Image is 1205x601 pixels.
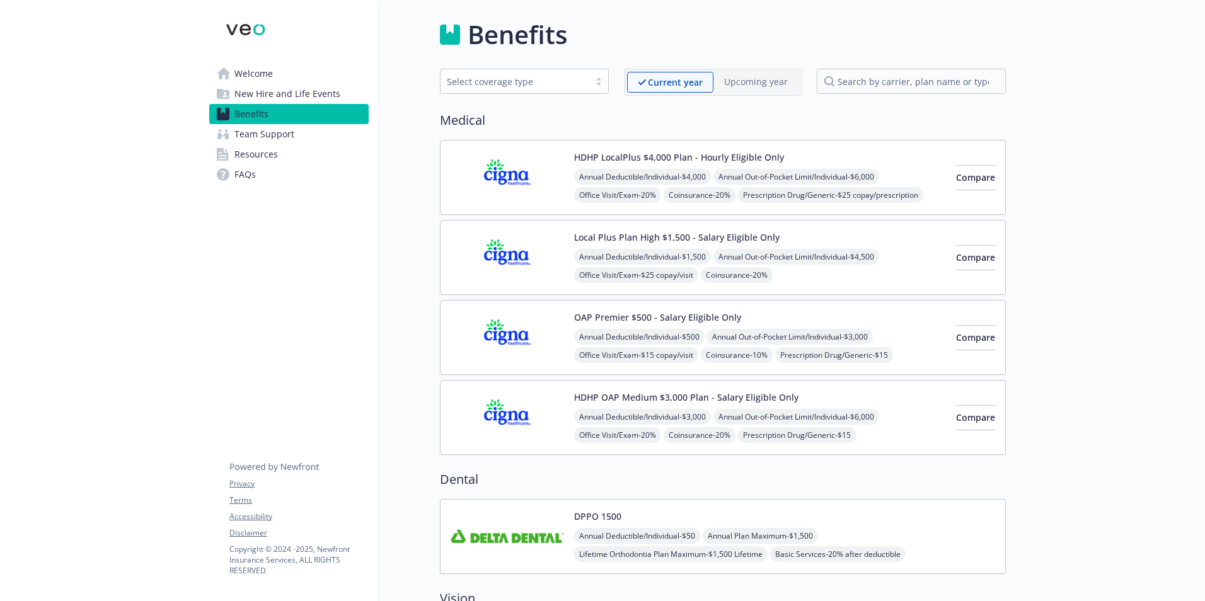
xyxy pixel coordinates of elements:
span: Annual Deductible/Individual - $500 [574,329,705,345]
h2: Dental [440,470,1006,489]
img: CIGNA carrier logo [451,311,564,364]
span: Office Visit/Exam - $25 copay/visit [574,267,698,283]
button: Compare [956,245,995,270]
span: Resources [234,144,278,164]
span: Annual Deductible/Individual - $50 [574,528,700,544]
a: Welcome [209,64,369,84]
img: CIGNA carrier logo [451,151,564,204]
a: New Hire and Life Events [209,84,369,104]
span: Annual Out-of-Pocket Limit/Individual - $3,000 [707,329,873,345]
a: Team Support [209,124,369,144]
p: Current year [648,76,703,89]
a: Terms [229,495,368,506]
span: Compare [956,251,995,263]
span: FAQs [234,164,256,185]
button: Compare [956,325,995,350]
span: Lifetime Orthodontia Plan Maximum - $1,500 Lifetime [574,546,768,562]
span: Compare [956,411,995,423]
span: Prescription Drug/Generic - $15 [738,427,856,443]
span: Annual Deductible/Individual - $3,000 [574,409,711,425]
span: Annual Deductible/Individual - $1,500 [574,249,711,265]
a: Privacy [229,478,368,489]
a: Resources [209,144,369,164]
input: search by carrier, plan name or type [817,69,1006,94]
span: Office Visit/Exam - $15 copay/visit [574,347,698,363]
span: Welcome [234,64,273,84]
img: Delta Dental Insurance Company carrier logo [451,510,564,563]
img: CIGNA carrier logo [451,231,564,284]
span: Team Support [234,124,294,144]
button: HDHP LocalPlus $4,000 Plan - Hourly Eligible Only [574,151,784,164]
button: Compare [956,405,995,430]
span: Benefits [234,104,268,124]
img: CIGNA carrier logo [451,391,564,444]
a: Disclaimer [229,527,368,539]
span: Compare [956,331,995,343]
button: DPPO 1500 [574,510,621,523]
span: Annual Plan Maximum - $1,500 [703,528,818,544]
button: Local Plus Plan High $1,500 - Salary Eligible Only [574,231,780,244]
span: Annual Out-of-Pocket Limit/Individual - $6,000 [713,409,879,425]
button: Compare [956,165,995,190]
a: FAQs [209,164,369,185]
span: Annual Out-of-Pocket Limit/Individual - $4,500 [713,249,879,265]
button: HDHP OAP Medium $3,000 Plan - Salary Eligible Only [574,391,799,404]
span: Annual Out-of-Pocket Limit/Individual - $6,000 [713,169,879,185]
span: Basic Services - 20% after deductible [770,546,906,562]
h2: Medical [440,111,1006,130]
span: New Hire and Life Events [234,84,340,104]
span: Upcoming year [713,72,799,93]
span: Coinsurance - 20% [664,187,735,203]
a: Benefits [209,104,369,124]
p: Copyright © 2024 - 2025 , Newfront Insurance Services, ALL RIGHTS RESERVED [229,544,368,576]
span: Coinsurance - 10% [701,347,773,363]
p: Upcoming year [724,75,788,88]
span: Annual Deductible/Individual - $4,000 [574,169,711,185]
span: Coinsurance - 20% [664,427,735,443]
span: Coinsurance - 20% [701,267,773,283]
button: OAP Premier $500 - Salary Eligible Only [574,311,741,324]
span: Office Visit/Exam - 20% [574,187,661,203]
a: Accessibility [229,511,368,522]
span: Office Visit/Exam - 20% [574,427,661,443]
h1: Benefits [468,16,567,54]
span: Compare [956,171,995,183]
div: Select coverage type [447,75,583,88]
span: Prescription Drug/Generic - $15 [775,347,893,363]
span: Prescription Drug/Generic - $25 copay/prescription [738,187,923,203]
